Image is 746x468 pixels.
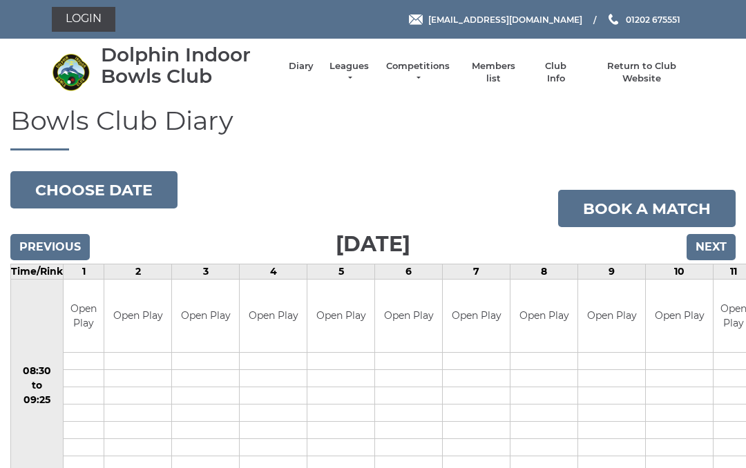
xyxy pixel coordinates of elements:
span: 01202 675551 [626,14,680,24]
img: Phone us [609,14,618,25]
a: Diary [289,60,314,72]
td: Open Play [578,280,645,352]
a: Return to Club Website [590,60,694,85]
a: Login [52,7,115,32]
img: Dolphin Indoor Bowls Club [52,53,90,91]
h1: Bowls Club Diary [10,106,736,151]
span: [EMAIL_ADDRESS][DOMAIN_NAME] [428,14,582,24]
td: 10 [646,264,714,280]
td: Open Play [375,280,442,352]
td: 3 [172,264,240,280]
td: 8 [510,264,578,280]
td: Open Play [64,280,104,352]
td: Open Play [104,280,171,352]
td: 7 [443,264,510,280]
div: Dolphin Indoor Bowls Club [101,44,275,87]
td: Time/Rink [11,264,64,280]
td: Open Play [240,280,307,352]
a: Club Info [536,60,576,85]
a: Phone us 01202 675551 [606,13,680,26]
input: Previous [10,234,90,260]
a: Members list [464,60,522,85]
a: Competitions [385,60,451,85]
td: Open Play [510,280,577,352]
input: Next [687,234,736,260]
td: 4 [240,264,307,280]
td: Open Play [307,280,374,352]
a: Email [EMAIL_ADDRESS][DOMAIN_NAME] [409,13,582,26]
td: 6 [375,264,443,280]
td: 5 [307,264,375,280]
td: 9 [578,264,646,280]
td: Open Play [646,280,713,352]
td: 1 [64,264,104,280]
td: Open Play [172,280,239,352]
button: Choose date [10,171,178,208]
td: 2 [104,264,172,280]
img: Email [409,14,423,25]
td: Open Play [443,280,510,352]
a: Leagues [327,60,371,85]
a: Book a match [558,190,736,227]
